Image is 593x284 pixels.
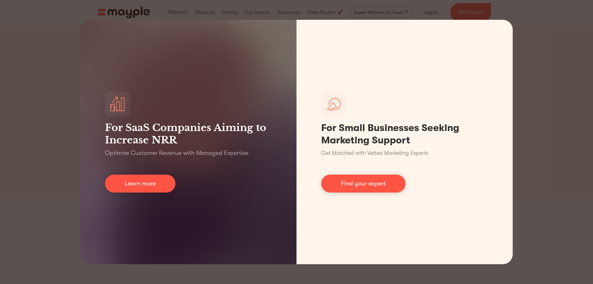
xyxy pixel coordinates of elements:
p: Get Matched with Vetted Marketing Experts [321,149,428,157]
p: Optimize Customer Revenue with Managed Expertise [105,149,248,157]
a: Find your expert [321,175,406,193]
h1: For Small Businesses Seeking Marketing Support [321,122,488,146]
h3: For SaaS Companies Aiming to Increase NRR [105,121,272,146]
a: Learn more [105,175,175,193]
